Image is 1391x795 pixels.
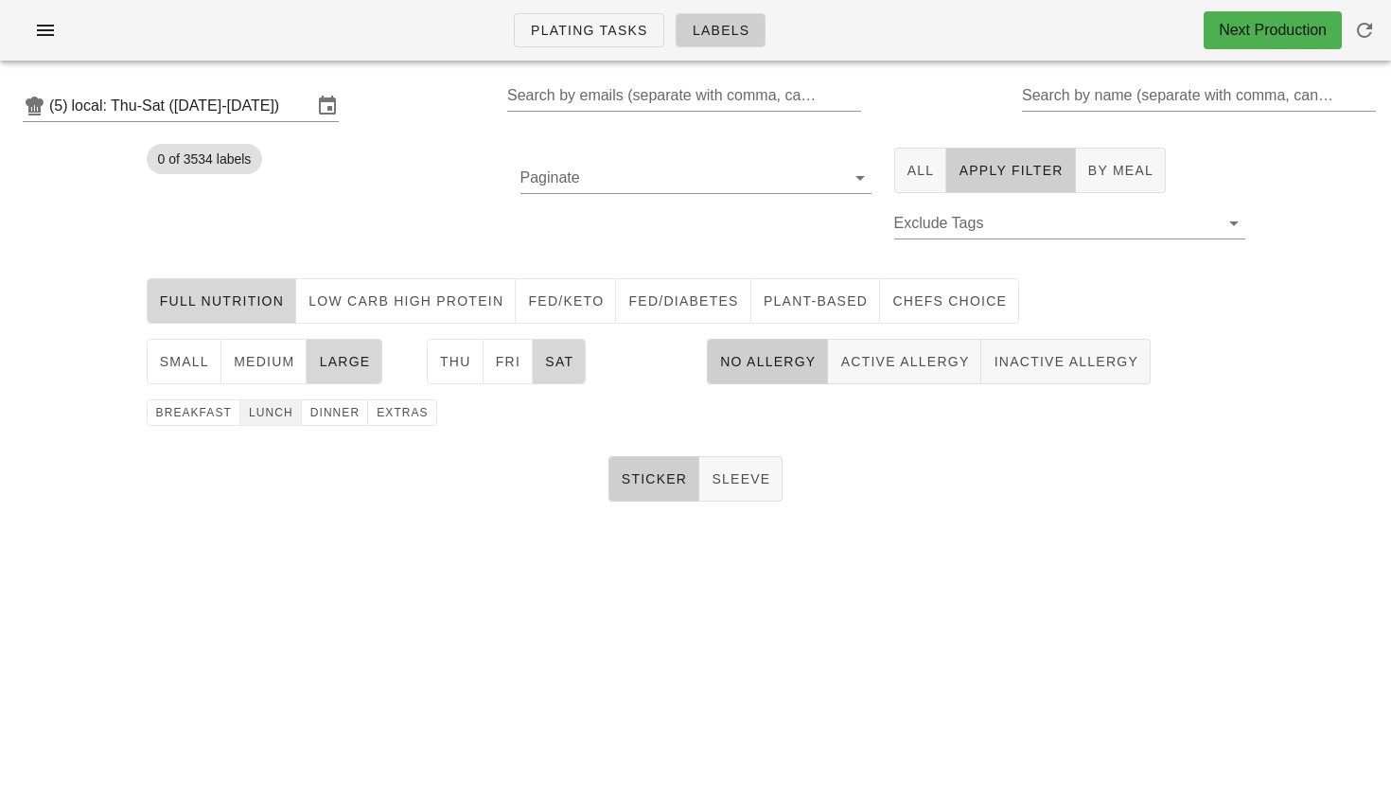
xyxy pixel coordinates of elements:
div: Next Production [1219,19,1327,42]
button: Thu [427,339,484,384]
span: breakfast [155,406,232,419]
div: Exclude Tags [894,208,1245,238]
button: By Meal [1076,148,1166,193]
span: 0 of 3534 labels [158,144,252,174]
button: Apply Filter [946,148,1075,193]
a: Labels [676,13,766,47]
button: Fed/diabetes [616,278,750,324]
button: All [894,148,947,193]
button: Fed/keto [516,278,616,324]
button: chefs choice [880,278,1019,324]
button: No Allergy [707,339,828,384]
span: Sleeve [711,471,770,486]
span: extras [376,406,429,419]
button: medium [221,339,308,384]
span: Thu [439,354,471,369]
span: Apply Filter [958,163,1063,178]
span: dinner [309,406,361,419]
button: Full Nutrition [147,278,297,324]
span: Plating Tasks [530,23,648,38]
span: small [159,354,209,369]
span: Fed/keto [527,293,604,309]
span: Labels [692,23,750,38]
button: Inactive Allergy [981,339,1151,384]
span: Sticker [621,471,688,486]
span: By Meal [1087,163,1153,178]
span: Low Carb High Protein [308,293,503,309]
button: breakfast [147,399,240,426]
button: small [147,339,221,384]
div: Paginate [520,163,872,193]
span: No Allergy [719,354,816,369]
button: dinner [302,399,369,426]
button: Active Allergy [828,339,981,384]
button: Plant-Based [751,278,880,324]
span: medium [233,354,295,369]
button: Sticker [608,456,700,502]
button: extras [368,399,437,426]
button: large [307,339,382,384]
span: Fed/diabetes [627,293,738,309]
span: Sat [544,354,573,369]
span: Inactive Allergy [993,354,1138,369]
span: Fri [495,354,521,369]
a: Plating Tasks [514,13,664,47]
span: chefs choice [891,293,1007,309]
button: Sleeve [699,456,783,502]
span: Plant-Based [763,293,868,309]
span: All [907,163,935,178]
button: Low Carb High Protein [296,278,516,324]
span: Active Allergy [839,354,969,369]
button: lunch [240,399,302,426]
span: large [318,354,370,369]
span: Full Nutrition [159,293,285,309]
span: lunch [248,406,293,419]
button: Sat [533,339,586,384]
div: (5) [49,97,72,115]
button: Fri [484,339,534,384]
